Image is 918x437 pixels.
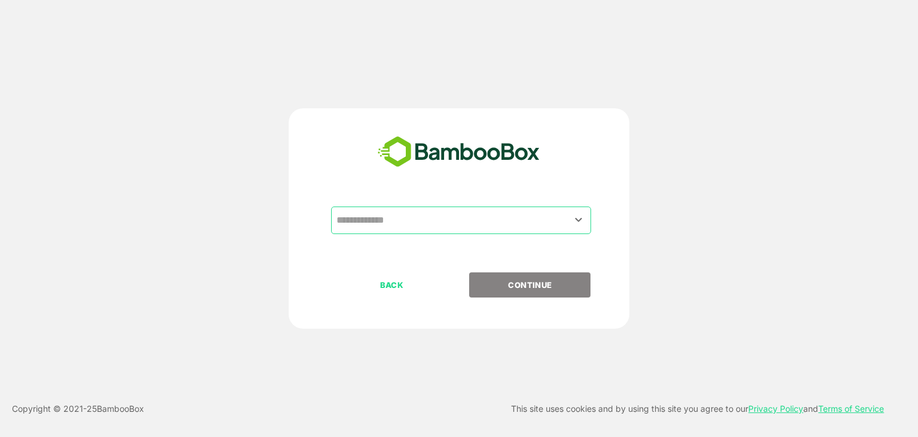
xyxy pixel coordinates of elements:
p: This site uses cookies and by using this site you agree to our and [511,402,884,416]
button: CONTINUE [469,272,590,298]
a: Privacy Policy [748,403,803,414]
p: Copyright © 2021- 25 BambooBox [12,402,144,416]
p: BACK [332,278,452,292]
img: bamboobox [371,132,546,172]
button: BACK [331,272,452,298]
a: Terms of Service [818,403,884,414]
p: CONTINUE [470,278,590,292]
button: Open [571,212,587,228]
